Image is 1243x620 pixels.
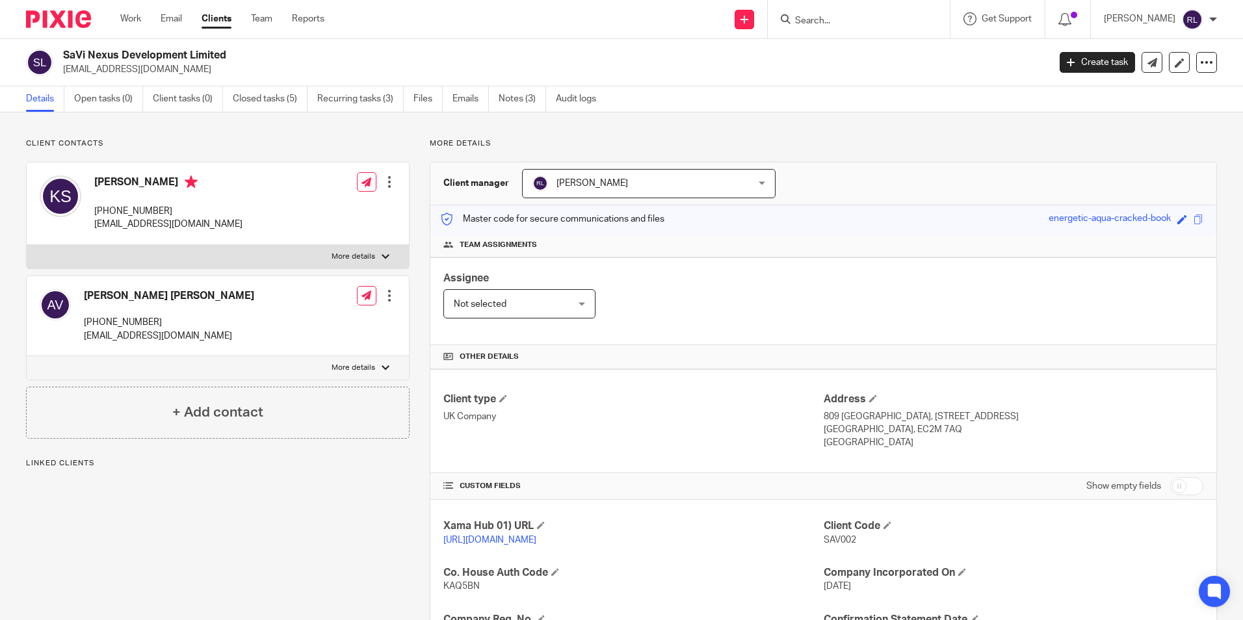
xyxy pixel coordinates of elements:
h4: Company Incorporated On [824,566,1203,580]
h4: [PERSON_NAME] [PERSON_NAME] [84,289,254,303]
a: Team [251,12,272,25]
input: Search [794,16,911,27]
img: svg%3E [1182,9,1203,30]
p: [GEOGRAPHIC_DATA] [824,436,1203,449]
i: Primary [185,175,198,188]
h4: Client type [443,393,823,406]
p: More details [332,252,375,262]
p: UK Company [443,410,823,423]
span: SAV002 [824,536,856,545]
a: Emails [452,86,489,112]
h4: Client Code [824,519,1203,533]
img: Pixie [26,10,91,28]
h4: Xama Hub 01) URL [443,519,823,533]
img: svg%3E [40,175,81,217]
p: [PHONE_NUMBER] [94,205,242,218]
a: Email [161,12,182,25]
span: [DATE] [824,582,851,591]
a: Open tasks (0) [74,86,143,112]
span: KAQ5BN [443,582,480,591]
a: Notes (3) [499,86,546,112]
p: Client contacts [26,138,410,149]
a: Client tasks (0) [153,86,223,112]
p: More details [332,363,375,373]
p: More details [430,138,1217,149]
a: Audit logs [556,86,606,112]
p: [GEOGRAPHIC_DATA], EC2M 7AQ [824,423,1203,436]
p: Linked clients [26,458,410,469]
img: svg%3E [26,49,53,76]
span: Not selected [454,300,506,309]
a: Create task [1060,52,1135,73]
span: [PERSON_NAME] [556,179,628,188]
p: [EMAIL_ADDRESS][DOMAIN_NAME] [84,329,254,342]
span: Assignee [443,273,489,283]
h4: Address [824,393,1203,406]
a: Closed tasks (5) [233,86,307,112]
span: Team assignments [460,240,537,250]
a: Work [120,12,141,25]
a: Reports [292,12,324,25]
h4: Co. House Auth Code [443,566,823,580]
a: Details [26,86,64,112]
p: [PERSON_NAME] [1104,12,1175,25]
p: 809 [GEOGRAPHIC_DATA], [STREET_ADDRESS] [824,410,1203,423]
p: Master code for secure communications and files [440,213,664,226]
p: [PHONE_NUMBER] [84,316,254,329]
p: [EMAIL_ADDRESS][DOMAIN_NAME] [94,218,242,231]
a: Recurring tasks (3) [317,86,404,112]
h4: + Add contact [172,402,263,422]
p: [EMAIL_ADDRESS][DOMAIN_NAME] [63,63,1040,76]
label: Show empty fields [1086,480,1161,493]
img: svg%3E [532,175,548,191]
div: energetic-aqua-cracked-book [1049,212,1171,227]
h4: CUSTOM FIELDS [443,481,823,491]
a: Clients [202,12,231,25]
span: Get Support [982,14,1032,23]
h3: Client manager [443,177,509,190]
img: svg%3E [40,289,71,320]
a: Files [413,86,443,112]
h2: SaVi Nexus Development Limited [63,49,844,62]
h4: [PERSON_NAME] [94,175,242,192]
span: Other details [460,352,519,362]
a: [URL][DOMAIN_NAME] [443,536,536,545]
